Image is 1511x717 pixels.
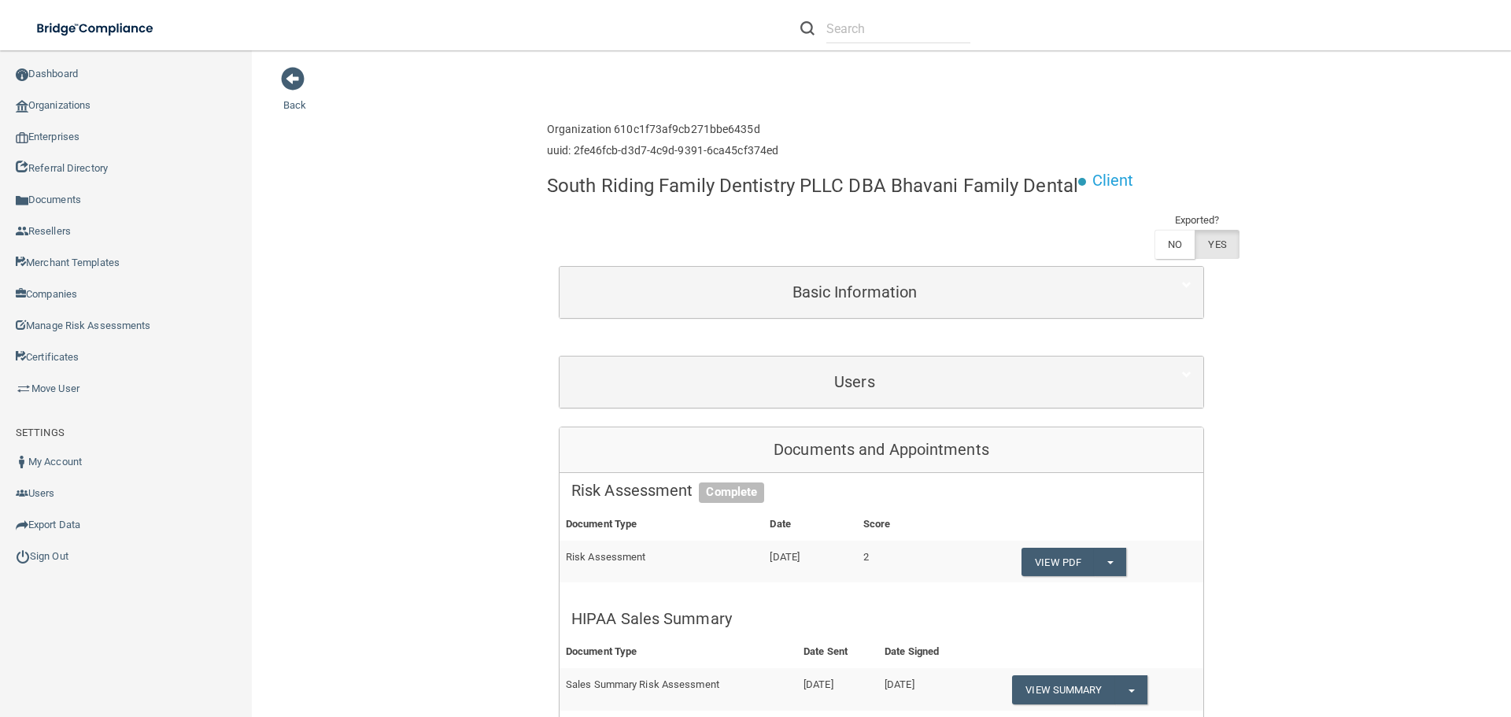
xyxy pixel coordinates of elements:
img: ic-search.3b580494.png [800,21,815,35]
h4: South Riding Family Dentistry PLLC DBA Bhavani Family Dental [547,176,1078,196]
a: Back [283,80,306,111]
td: Risk Assessment [560,541,763,583]
input: Search [826,14,970,43]
a: Users [571,364,1191,400]
th: Date Signed [878,636,974,668]
a: View PDF [1021,548,1094,577]
td: [DATE] [797,668,878,711]
img: ic_user_dark.df1a06c3.png [16,456,28,468]
h5: Risk Assessment [571,482,1191,499]
img: icon-export.b9366987.png [16,519,28,531]
h6: uuid: 2fe46fcb-d3d7-4c9d-9391-6ca45cf374ed [547,145,778,157]
td: Exported? [1154,211,1239,230]
img: icon-users.e205127d.png [16,487,28,500]
th: Document Type [560,508,763,541]
h5: Basic Information [571,283,1138,301]
img: briefcase.64adab9b.png [16,381,31,397]
img: organization-icon.f8decf85.png [16,100,28,113]
img: bridge_compliance_login_screen.278c3ca4.svg [24,13,168,45]
img: ic_reseller.de258add.png [16,225,28,238]
a: Basic Information [571,275,1191,310]
td: [DATE] [878,668,974,711]
img: icon-documents.8dae5593.png [16,194,28,207]
h6: Organization 610c1f73af9cb271bbe6435d [547,124,778,135]
div: Documents and Appointments [560,427,1203,473]
label: YES [1195,230,1239,259]
a: View Summary [1012,675,1114,704]
th: Date [763,508,856,541]
th: Document Type [560,636,797,668]
th: Date Sent [797,636,878,668]
h5: HIPAA Sales Summary [571,610,1191,627]
td: [DATE] [763,541,856,583]
span: Complete [699,482,764,503]
td: 2 [857,541,945,583]
label: SETTINGS [16,423,65,442]
img: ic_power_dark.7ecde6b1.png [16,549,30,564]
th: Score [857,508,945,541]
label: NO [1154,230,1195,259]
img: ic_dashboard_dark.d01f4a41.png [16,68,28,81]
img: enterprise.0d942306.png [16,132,28,143]
p: Client [1092,166,1134,195]
td: Sales Summary Risk Assessment [560,668,797,711]
h5: Users [571,373,1138,390]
